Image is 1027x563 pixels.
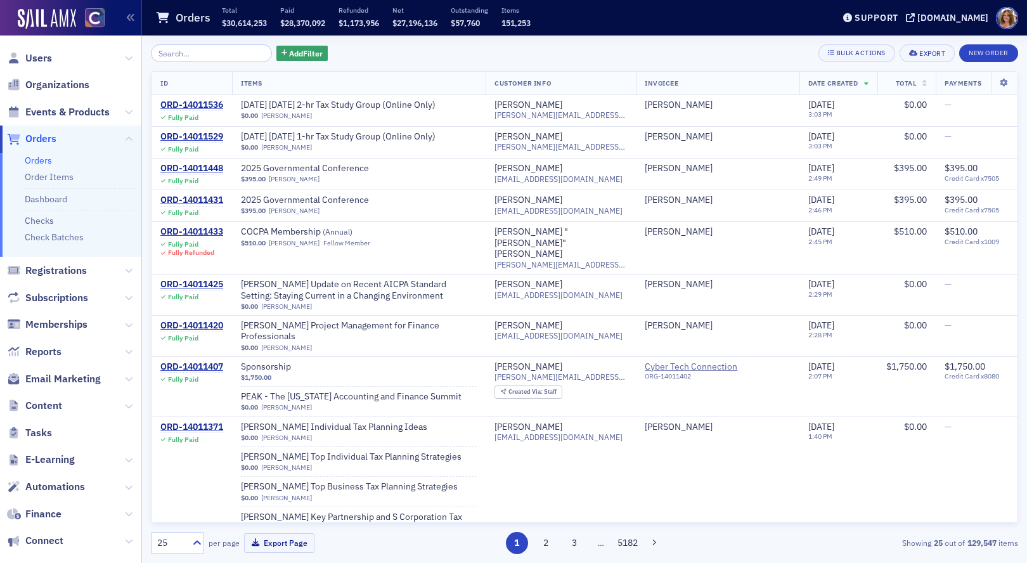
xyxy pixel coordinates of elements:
[222,6,267,15] p: Total
[808,162,834,174] span: [DATE]
[261,494,312,502] a: [PERSON_NAME]
[25,78,89,92] span: Organizations
[896,79,917,87] span: Total
[904,131,927,142] span: $0.00
[945,372,1009,380] span: Credit Card x8080
[494,260,627,269] span: [PERSON_NAME][EMAIL_ADDRESS][DOMAIN_NAME]
[494,142,627,152] span: [PERSON_NAME][EMAIL_ADDRESS][DOMAIN_NAME]
[168,334,198,342] div: Fully Paid
[808,361,834,372] span: [DATE]
[808,290,832,299] time: 2:29 PM
[494,110,627,120] span: [PERSON_NAME][EMAIL_ADDRESS][DOMAIN_NAME]
[945,421,952,432] span: —
[392,18,437,28] span: $27,196,136
[945,162,978,174] span: $395.00
[945,206,1009,214] span: Credit Card x7505
[7,264,87,278] a: Registrations
[945,131,952,142] span: —
[808,99,834,110] span: [DATE]
[168,177,198,185] div: Fully Paid
[241,279,477,301] span: Surgent's Update on Recent AICPA Standard Setting: Staying Current in a Changing Environment
[645,131,713,143] a: [PERSON_NAME]
[564,532,586,554] button: 3
[168,240,198,249] div: Fully Paid
[25,426,52,440] span: Tasks
[900,44,955,62] button: Export
[209,537,240,548] label: per page
[808,174,832,183] time: 2:49 PM
[808,432,832,441] time: 1:40 PM
[25,171,74,183] a: Order Items
[534,532,557,554] button: 2
[494,131,562,143] a: [PERSON_NAME]
[25,372,101,386] span: Email Marketing
[241,344,258,352] span: $0.00
[25,480,85,494] span: Automations
[965,537,998,548] strong: 129,547
[904,278,927,290] span: $0.00
[508,389,557,396] div: Staff
[261,302,312,311] a: [PERSON_NAME]
[494,163,562,174] a: [PERSON_NAME]
[818,44,895,62] button: Bulk Actions
[25,345,61,359] span: Reports
[494,206,623,216] span: [EMAIL_ADDRESS][DOMAIN_NAME]
[645,100,713,111] a: [PERSON_NAME]
[241,100,436,111] a: [DATE] [DATE] 2-hr Tax Study Group (Online Only)
[25,534,63,548] span: Connect
[160,79,168,87] span: ID
[506,532,528,554] button: 1
[392,6,437,15] p: Net
[85,8,105,28] img: SailAMX
[25,231,84,243] a: Check Batches
[945,174,1009,183] span: Credit Card x7505
[7,507,61,521] a: Finance
[494,195,562,206] div: [PERSON_NAME]
[645,320,713,332] a: [PERSON_NAME]
[241,361,401,373] span: Sponsorship
[808,226,834,237] span: [DATE]
[906,13,993,22] button: [DOMAIN_NAME]
[25,507,61,521] span: Finance
[25,155,52,166] a: Orders
[160,279,223,290] div: ORD-14011425
[808,421,834,432] span: [DATE]
[645,131,791,143] span: Laura Southward
[494,372,627,382] span: [PERSON_NAME][EMAIL_ADDRESS][DOMAIN_NAME]
[241,463,258,472] span: $0.00
[241,451,462,463] span: Surgent's Top Individual Tax Planning Strategies
[241,195,401,206] span: 2025 Governmental Conference
[160,361,223,373] a: ORD-14011407
[7,372,101,386] a: Email Marketing
[269,175,320,183] a: [PERSON_NAME]
[494,385,562,399] div: Created Via: Staff
[160,422,223,433] a: ORD-14011371
[241,163,401,174] span: 2025 Governmental Conference
[339,18,379,28] span: $1,173,956
[645,361,760,373] span: Cyber Tech Connection
[261,463,312,472] a: [PERSON_NAME]
[917,12,988,23] div: [DOMAIN_NAME]
[808,320,834,331] span: [DATE]
[494,279,562,290] div: [PERSON_NAME]
[645,422,713,433] a: [PERSON_NAME]
[645,279,713,290] div: [PERSON_NAME]
[501,18,531,28] span: 151,253
[886,361,927,372] span: $1,750.00
[160,226,223,238] a: ORD-14011433
[244,533,314,553] button: Export Page
[168,375,198,384] div: Fully Paid
[494,422,562,433] div: [PERSON_NAME]
[241,239,266,247] span: $510.00
[151,44,272,62] input: Search…
[494,361,562,373] a: [PERSON_NAME]
[645,163,713,174] a: [PERSON_NAME]
[996,7,1018,29] span: Profile
[645,195,791,206] span: Corina Mayberry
